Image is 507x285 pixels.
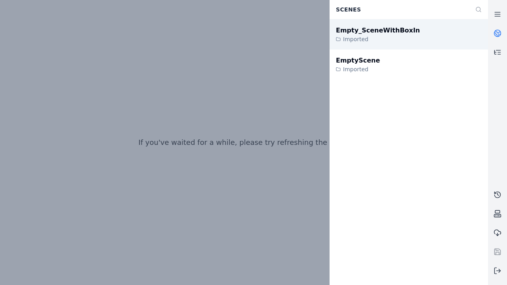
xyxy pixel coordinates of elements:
div: Empty_SceneWithBoxIn [336,26,420,35]
div: Imported [336,65,380,73]
div: Scenes [331,2,471,17]
p: If you've waited for a while, please try refreshing the page. [138,137,349,148]
div: EmptyScene [336,56,380,65]
div: Imported [336,35,420,43]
